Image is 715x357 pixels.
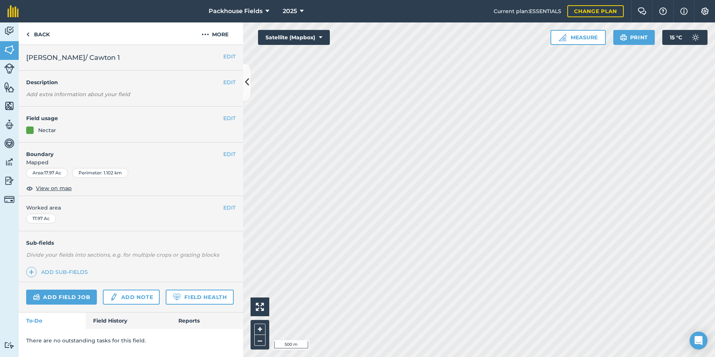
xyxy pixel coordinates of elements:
button: EDIT [223,114,236,122]
a: To-Do [19,312,86,329]
span: Current plan : ESSENTIALS [494,7,561,15]
img: svg+xml;base64,PHN2ZyB4bWxucz0iaHR0cDovL3d3dy53My5vcmcvMjAwMC9zdmciIHdpZHRoPSIxNCIgaGVpZ2h0PSIyNC... [29,268,34,277]
a: Back [19,22,57,45]
img: A cog icon [700,7,709,15]
h4: Sub-fields [19,239,243,247]
button: Print [613,30,655,45]
span: 15 ° C [670,30,682,45]
img: svg+xml;base64,PD94bWwgdmVyc2lvbj0iMS4wIiBlbmNvZGluZz0idXRmLTgiPz4KPCEtLSBHZW5lcmF0b3I6IEFkb2JlIE... [4,119,15,130]
button: EDIT [223,52,236,61]
img: fieldmargin Logo [7,5,19,17]
img: svg+xml;base64,PHN2ZyB4bWxucz0iaHR0cDovL3d3dy53My5vcmcvMjAwMC9zdmciIHdpZHRoPSIyMCIgaGVpZ2h0PSIyNC... [202,30,209,39]
a: Add note [103,290,160,305]
img: svg+xml;base64,PD94bWwgdmVyc2lvbj0iMS4wIiBlbmNvZGluZz0idXRmLTgiPz4KPCEtLSBHZW5lcmF0b3I6IEFkb2JlIE... [4,156,15,168]
button: EDIT [223,78,236,86]
img: svg+xml;base64,PD94bWwgdmVyc2lvbj0iMS4wIiBlbmNvZGluZz0idXRmLTgiPz4KPCEtLSBHZW5lcmF0b3I6IEFkb2JlIE... [4,342,15,349]
img: svg+xml;base64,PHN2ZyB4bWxucz0iaHR0cDovL3d3dy53My5vcmcvMjAwMC9zdmciIHdpZHRoPSI1NiIgaGVpZ2h0PSI2MC... [4,100,15,112]
div: 17.97 Ac [26,214,56,223]
div: Area : 17.97 Ac [26,168,68,178]
img: svg+xml;base64,PHN2ZyB4bWxucz0iaHR0cDovL3d3dy53My5vcmcvMjAwMC9zdmciIHdpZHRoPSI1NiIgaGVpZ2h0PSI2MC... [4,44,15,55]
em: Add extra information about your field [26,91,130,98]
img: Four arrows, one pointing top left, one top right, one bottom right and the last bottom left [256,303,264,311]
button: + [254,324,266,335]
h4: Description [26,78,236,86]
p: There are no outstanding tasks for this field. [26,336,236,345]
a: Field Health [166,290,233,305]
button: 15 °C [662,30,708,45]
img: svg+xml;base64,PHN2ZyB4bWxucz0iaHR0cDovL3d3dy53My5vcmcvMjAwMC9zdmciIHdpZHRoPSIxOSIgaGVpZ2h0PSIyNC... [620,33,627,42]
img: svg+xml;base64,PHN2ZyB4bWxucz0iaHR0cDovL3d3dy53My5vcmcvMjAwMC9zdmciIHdpZHRoPSI5IiBoZWlnaHQ9IjI0Ii... [26,30,30,39]
div: Open Intercom Messenger [690,332,708,350]
img: svg+xml;base64,PD94bWwgdmVyc2lvbj0iMS4wIiBlbmNvZGluZz0idXRmLTgiPz4KPCEtLSBHZW5lcmF0b3I6IEFkb2JlIE... [4,138,15,149]
button: EDIT [223,204,236,212]
img: svg+xml;base64,PHN2ZyB4bWxucz0iaHR0cDovL3d3dy53My5vcmcvMjAwMC9zdmciIHdpZHRoPSIxNyIgaGVpZ2h0PSIxNy... [680,7,688,16]
img: A question mark icon [659,7,668,15]
img: Ruler icon [559,34,566,41]
span: View on map [36,184,72,192]
div: Nectar [38,126,56,134]
img: Two speech bubbles overlapping with the left bubble in the forefront [638,7,647,15]
a: Field History [86,312,171,329]
img: svg+xml;base64,PD94bWwgdmVyc2lvbj0iMS4wIiBlbmNvZGluZz0idXRmLTgiPz4KPCEtLSBHZW5lcmF0b3I6IEFkb2JlIE... [688,30,703,45]
a: Change plan [567,5,624,17]
img: svg+xml;base64,PD94bWwgdmVyc2lvbj0iMS4wIiBlbmNvZGluZz0idXRmLTgiPz4KPCEtLSBHZW5lcmF0b3I6IEFkb2JlIE... [4,63,15,74]
img: svg+xml;base64,PD94bWwgdmVyc2lvbj0iMS4wIiBlbmNvZGluZz0idXRmLTgiPz4KPCEtLSBHZW5lcmF0b3I6IEFkb2JlIE... [33,293,40,302]
div: Perimeter : 1.102 km [72,168,128,178]
button: Measure [550,30,606,45]
a: Reports [171,312,243,329]
button: More [187,22,243,45]
a: Add sub-fields [26,267,91,277]
span: Packhouse Fields [209,7,263,16]
h4: Field usage [26,114,223,122]
span: 2025 [283,7,297,16]
img: svg+xml;base64,PD94bWwgdmVyc2lvbj0iMS4wIiBlbmNvZGluZz0idXRmLTgiPz4KPCEtLSBHZW5lcmF0b3I6IEFkb2JlIE... [110,293,118,302]
button: Satellite (Mapbox) [258,30,330,45]
img: svg+xml;base64,PD94bWwgdmVyc2lvbj0iMS4wIiBlbmNvZGluZz0idXRmLTgiPz4KPCEtLSBHZW5lcmF0b3I6IEFkb2JlIE... [4,194,15,205]
img: svg+xml;base64,PD94bWwgdmVyc2lvbj0iMS4wIiBlbmNvZGluZz0idXRmLTgiPz4KPCEtLSBHZW5lcmF0b3I6IEFkb2JlIE... [4,175,15,186]
a: Add field job [26,290,97,305]
h4: Boundary [19,143,223,158]
em: Divide your fields into sections, e.g. for multiple crops or grazing blocks [26,251,219,258]
img: svg+xml;base64,PHN2ZyB4bWxucz0iaHR0cDovL3d3dy53My5vcmcvMjAwMC9zdmciIHdpZHRoPSI1NiIgaGVpZ2h0PSI2MC... [4,82,15,93]
button: EDIT [223,150,236,158]
button: – [254,335,266,346]
span: Worked area [26,204,236,212]
img: svg+xml;base64,PD94bWwgdmVyc2lvbj0iMS4wIiBlbmNvZGluZz0idXRmLTgiPz4KPCEtLSBHZW5lcmF0b3I6IEFkb2JlIE... [4,25,15,37]
button: View on map [26,184,72,193]
span: [PERSON_NAME]/ Cawton 1 [26,52,120,63]
span: Mapped [19,158,243,167]
img: svg+xml;base64,PHN2ZyB4bWxucz0iaHR0cDovL3d3dy53My5vcmcvMjAwMC9zdmciIHdpZHRoPSIxOCIgaGVpZ2h0PSIyNC... [26,184,33,193]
